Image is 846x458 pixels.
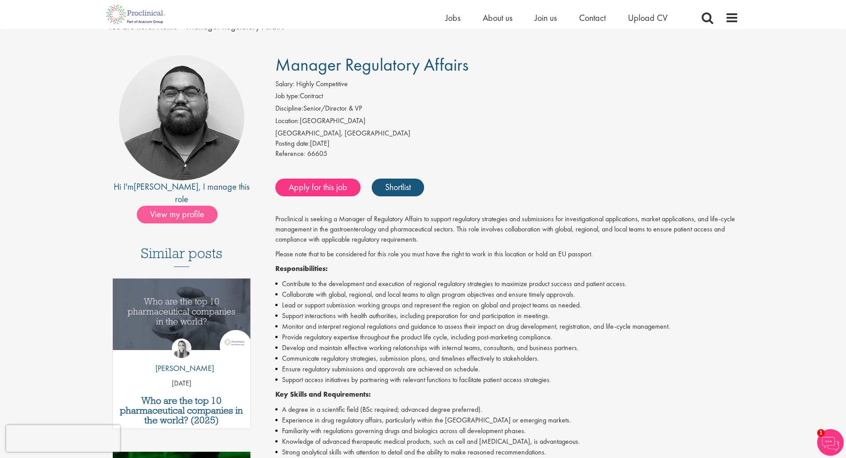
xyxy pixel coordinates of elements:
div: Hi I'm , I manage this role [108,180,256,206]
a: Apply for this job [275,179,361,196]
li: Knowledge of advanced therapeutic medical products, such as cell and [MEDICAL_DATA], is advantage... [275,436,739,447]
li: Senior/Director & VP [275,104,739,116]
strong: Responsibilities: [275,264,328,273]
label: Location: [275,116,300,126]
a: Who are the top 10 pharmaceutical companies in the world? (2025) [117,396,246,425]
a: View my profile [137,207,226,219]
span: View my profile [137,206,218,223]
img: Top 10 pharmaceutical companies in the world 2025 [113,279,251,350]
li: Ensure regulatory submissions and approvals are achieved on schedule. [275,364,739,374]
iframe: reCAPTCHA [6,425,120,452]
li: Support access initiatives by partnering with relevant functions to facilitate patient access str... [275,374,739,385]
span: 1 [817,429,825,437]
img: Hannah Burke [172,339,191,358]
li: Communicate regulatory strategies, submission plans, and timelines effectively to stakeholders. [275,353,739,364]
li: Contract [275,91,739,104]
label: Salary: [275,79,294,89]
li: Strong analytical skills with attention to detail and the ability to make reasoned recommendations. [275,447,739,458]
li: Monitor and interpret regional regulations and guidance to assess their impact on drug developmen... [275,321,739,332]
a: [PERSON_NAME] [134,181,199,192]
li: Contribute to the development and execution of regional regulatory strategies to maximize product... [275,279,739,289]
p: Proclinical is seeking a Manager of Regulatory Affairs to support regulatory strategies and submi... [275,214,739,245]
p: [PERSON_NAME] [149,362,214,374]
span: Manager Regulatory Affairs [275,53,469,76]
li: Collaborate with global, regional, and local teams to align program objectives and ensure timely ... [275,289,739,300]
img: imeage of recruiter Ashley Bennett [119,55,244,180]
img: Chatbot [817,429,844,456]
a: Hannah Burke [PERSON_NAME] [149,339,214,378]
a: Contact [579,12,606,24]
li: A degree in a scientific field (BSc required; advanced degree preferred). [275,404,739,415]
li: [GEOGRAPHIC_DATA] [275,116,739,128]
li: Familiarity with regulations governing drugs and biologics across all development phases. [275,426,739,436]
li: Experience in drug regulatory affairs, particularly within the [GEOGRAPHIC_DATA] or emerging mark... [275,415,739,426]
li: Lead or support submission working groups and represent the region on global and project teams as... [275,300,739,311]
div: [GEOGRAPHIC_DATA], [GEOGRAPHIC_DATA] [275,128,739,139]
a: Shortlist [372,179,424,196]
li: Support interactions with health authorities, including preparation for and participation in meet... [275,311,739,321]
a: About us [483,12,512,24]
a: Jobs [445,12,461,24]
div: [DATE] [275,139,739,149]
h3: Similar posts [141,246,222,267]
span: Highly Competitive [296,79,348,88]
li: Provide regulatory expertise throughout the product life cycle, including post-marketing compliance. [275,332,739,343]
label: Reference: [275,149,306,159]
a: Upload CV [628,12,667,24]
p: Please note that to be considered for this role you must have the right to work in this location ... [275,249,739,259]
label: Discipline: [275,104,303,114]
li: Develop and maintain effective working relationships with internal teams, consultants, and busine... [275,343,739,353]
p: [DATE] [113,378,251,389]
strong: Key Skills and Requirements: [275,390,371,399]
label: Job type: [275,91,300,101]
a: Join us [535,12,557,24]
a: Link to a post [113,279,251,357]
span: 66605 [307,149,327,158]
span: Posting date: [275,139,310,148]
